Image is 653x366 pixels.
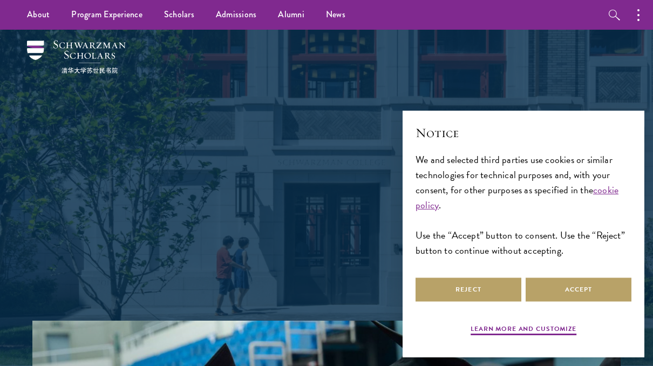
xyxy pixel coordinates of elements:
[416,152,631,259] div: We and selected third parties use cookies or similar technologies for technical purposes and, wit...
[416,277,521,302] button: Reject
[471,324,576,337] button: Learn more and customize
[526,277,631,302] button: Accept
[27,40,126,73] img: Schwarzman Scholars
[416,182,618,212] a: cookie policy
[416,124,631,142] h2: Notice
